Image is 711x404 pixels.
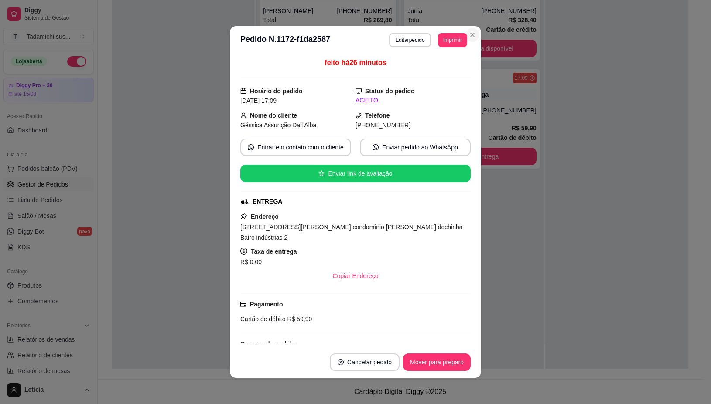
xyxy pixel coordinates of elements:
[253,197,282,206] div: ENTREGA
[250,301,283,308] strong: Pagamento
[240,122,316,129] span: Géssica Assunção Dall Alba
[355,88,362,94] span: desktop
[355,96,471,105] div: ACEITO
[286,316,312,323] span: R$ 59,90
[360,139,471,156] button: whats-appEnviar pedido ao WhatsApp
[355,122,410,129] span: [PHONE_NUMBER]
[403,353,471,371] button: Mover para preparo
[355,112,362,119] span: phone
[373,144,379,150] span: whats-app
[240,165,471,182] button: starEnviar link de avaliação
[325,59,386,66] span: feito há 26 minutos
[240,112,246,119] span: user
[250,88,303,95] strong: Horário do pedido
[365,112,390,119] strong: Telefone
[248,144,254,150] span: whats-app
[330,353,400,371] button: close-circleCancelar pedido
[338,359,344,365] span: close-circle
[438,33,467,47] button: Imprimir
[240,340,295,347] strong: Resumo do pedido
[240,316,286,323] span: Cartão de débito
[250,112,297,119] strong: Nome do cliente
[240,213,247,220] span: pushpin
[325,267,385,285] button: Copiar Endereço
[240,301,246,307] span: credit-card
[251,248,297,255] strong: Taxa de entrega
[240,258,262,265] span: R$ 0,00
[240,97,277,104] span: [DATE] 17:09
[240,139,351,156] button: whats-appEntrar em contato com o cliente
[240,33,330,47] h3: Pedido N. 1172-f1da2587
[240,224,463,241] span: [STREET_ADDRESS][PERSON_NAME] condomínio [PERSON_NAME] dochinha Bairo indústrias 2
[240,248,247,255] span: dollar
[318,170,325,177] span: star
[240,88,246,94] span: calendar
[251,213,279,220] strong: Endereço
[465,28,479,42] button: Close
[365,88,415,95] strong: Status do pedido
[389,33,431,47] button: Editarpedido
